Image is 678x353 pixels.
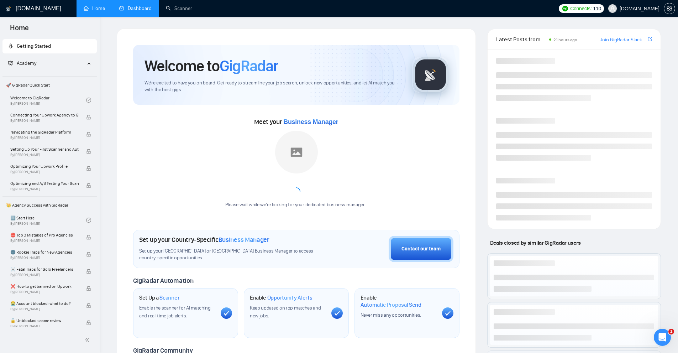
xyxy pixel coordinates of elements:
[10,324,79,328] span: By [PERSON_NAME]
[119,5,152,11] a: dashboardDashboard
[570,5,592,12] span: Connects:
[86,166,91,171] span: lock
[389,236,453,262] button: Contact our team
[10,307,79,311] span: By [PERSON_NAME]
[593,5,601,12] span: 110
[10,119,79,123] span: By [PERSON_NAME]
[361,312,421,318] span: Never miss any opportunities.
[144,80,401,93] span: We're excited to have you on board. Get ready to streamline your job search, unlock new opportuni...
[8,43,13,48] span: rocket
[10,153,79,157] span: By [PERSON_NAME]
[3,78,96,92] span: 🚀 GigRadar Quick Start
[139,248,328,261] span: Set up your [GEOGRAPHIC_DATA] or [GEOGRAPHIC_DATA] Business Manager to access country-specific op...
[648,36,652,42] span: export
[10,300,79,307] span: 😭 Account blocked: what to do?
[133,277,193,285] span: GigRadar Automation
[267,294,312,301] span: Opportunity Alerts
[86,218,91,223] span: check-circle
[664,6,675,11] a: setting
[10,266,79,273] span: ☠️ Fatal Traps for Solo Freelancers
[10,163,79,170] span: Optimizing Your Upwork Profile
[10,283,79,290] span: ❌ How to get banned on Upwork
[86,286,91,291] span: lock
[562,6,568,11] img: upwork-logo.png
[10,146,79,153] span: Setting Up Your First Scanner and Auto-Bidder
[10,249,79,256] span: 🌚 Rookie Traps for New Agencies
[10,317,79,324] span: 🔓 Unblocked cases: review
[413,57,448,93] img: gigradar-logo.png
[610,6,615,11] span: user
[8,60,36,66] span: Academy
[648,36,652,43] a: export
[10,273,79,277] span: By [PERSON_NAME]
[86,235,91,240] span: lock
[84,5,105,11] a: homeHome
[283,118,338,125] span: Business Manager
[401,245,441,253] div: Contact our team
[496,35,547,44] span: Latest Posts from the GigRadar Community
[86,98,91,103] span: check-circle
[86,269,91,274] span: lock
[86,252,91,257] span: lock
[86,320,91,325] span: lock
[10,187,79,191] span: By [PERSON_NAME]
[10,180,79,187] span: Optimizing and A/B Testing Your Scanner for Better Results
[139,305,211,319] span: Enable the scanner for AI matching and real-time job alerts.
[254,118,338,126] span: Meet your
[600,36,646,44] a: Join GigRadar Slack Community
[10,239,79,243] span: By [PERSON_NAME]
[221,202,372,208] div: Please wait while we're looking for your dedicated business manager...
[139,294,179,301] h1: Set Up a
[17,60,36,66] span: Academy
[361,301,421,308] span: Automatic Proposal Send
[664,3,675,14] button: setting
[3,198,96,212] span: 👑 Agency Success with GigRadar
[86,303,91,308] span: lock
[6,3,11,15] img: logo
[10,212,86,228] a: 1️⃣ Start HereBy[PERSON_NAME]
[10,290,79,294] span: By [PERSON_NAME]
[292,187,300,196] span: loading
[10,129,79,136] span: Navigating the GigRadar Platform
[553,37,577,42] span: 21 hours ago
[144,56,278,76] h1: Welcome to
[86,149,91,154] span: lock
[361,294,436,308] h1: Enable
[159,294,179,301] span: Scanner
[219,236,269,244] span: Business Manager
[4,23,35,38] span: Home
[664,6,675,11] span: setting
[10,232,79,239] span: ⛔ Top 3 Mistakes of Pro Agencies
[10,256,79,260] span: By [PERSON_NAME]
[10,92,86,108] a: Welcome to GigRadarBy[PERSON_NAME]
[10,111,79,119] span: Connecting Your Upwork Agency to GigRadar
[275,131,318,173] img: placeholder.png
[668,329,674,334] span: 1
[10,170,79,174] span: By [PERSON_NAME]
[86,183,91,188] span: lock
[654,329,671,346] iframe: Intercom live chat
[86,132,91,137] span: lock
[10,136,79,140] span: By [PERSON_NAME]
[17,43,51,49] span: Getting Started
[139,236,269,244] h1: Set up your Country-Specific
[487,237,584,249] span: Deals closed by similar GigRadar users
[85,336,92,343] span: double-left
[86,115,91,120] span: lock
[8,61,13,66] span: fund-projection-screen
[166,5,192,11] a: searchScanner
[250,305,321,319] span: Keep updated on top matches and new jobs.
[220,56,278,76] span: GigRadar
[2,39,97,53] li: Getting Started
[250,294,312,301] h1: Enable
